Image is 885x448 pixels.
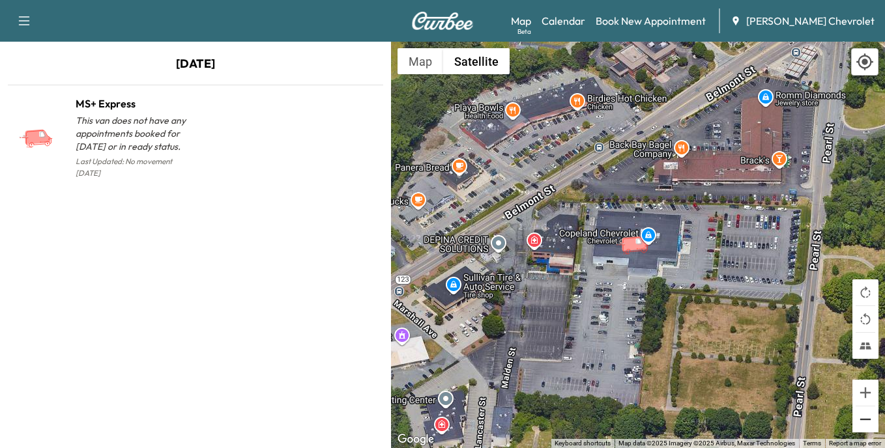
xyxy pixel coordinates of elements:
[852,306,878,332] button: Rotate map counterclockwise
[517,27,531,36] div: Beta
[411,12,474,30] img: Curbee Logo
[555,439,611,448] button: Keyboard shortcuts
[76,96,196,111] h1: MS+ Express
[443,48,510,74] button: Show satellite imagery
[398,48,443,74] button: Show street map
[852,279,878,305] button: Rotate map clockwise
[394,431,437,448] img: Google
[852,333,878,359] button: Tilt map
[852,380,878,406] button: Zoom in
[511,13,531,29] a: MapBeta
[596,13,706,29] a: Book New Appointment
[542,13,585,29] a: Calendar
[746,13,875,29] span: [PERSON_NAME] Chevrolet
[851,48,878,76] div: Recenter map
[618,440,795,447] span: Map data ©2025 Imagery ©2025 Airbus, Maxar Technologies
[852,406,878,432] button: Zoom out
[76,114,196,153] p: This van does not have any appointments booked for [DATE] or in ready status.
[829,440,881,447] a: Report a map error
[615,222,661,245] gmp-advanced-marker: MS+ Express
[803,440,821,447] a: Terms (opens in new tab)
[76,153,196,182] p: Last Updated: No movement [DATE]
[394,431,437,448] a: Open this area in Google Maps (opens a new window)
